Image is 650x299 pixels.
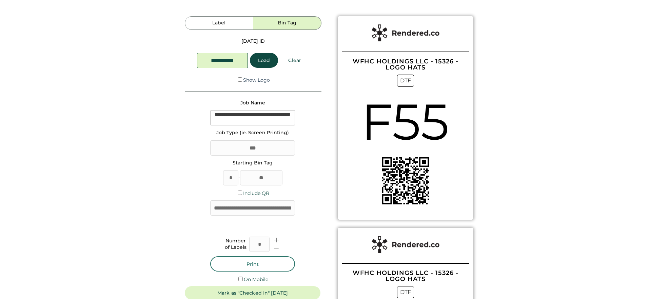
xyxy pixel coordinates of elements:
[372,236,439,253] img: Rendered%20Label%20Logo%402x.png
[225,238,247,251] div: Number of Labels
[342,270,469,282] div: WFHC HOLDINGS LLC - 15326 - LOGO HATS
[372,24,439,41] img: Rendered%20Label%20Logo%402x.png
[243,190,269,196] label: Include QR
[233,160,273,166] div: Starting Bin Tag
[253,16,321,30] button: Bin Tag
[240,100,265,106] div: Job Name
[342,58,469,71] div: WFHC HOLDINGS LLC - 15326 - LOGO HATS
[216,129,289,136] div: Job Type (ie. Screen Printing)
[244,276,268,282] label: On Mobile
[238,175,240,181] div: -
[243,77,270,83] label: Show Logo
[250,53,278,68] button: Load
[361,87,450,157] div: F55
[210,256,295,272] button: Print
[397,286,414,298] div: DTF
[241,38,265,45] div: [DATE] ID
[280,53,309,68] button: Clear
[185,16,253,30] button: Label
[397,75,414,87] div: DTF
